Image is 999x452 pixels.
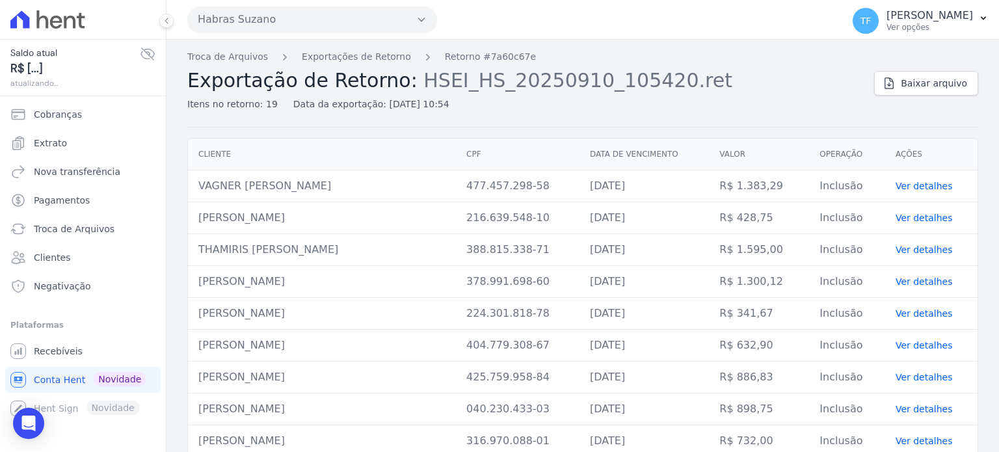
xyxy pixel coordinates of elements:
[10,46,140,60] span: Saldo atual
[709,139,809,170] th: Valor
[5,245,161,271] a: Clientes
[188,330,456,362] td: [PERSON_NAME]
[188,362,456,393] td: [PERSON_NAME]
[709,298,809,330] td: R$ 341,67
[5,187,161,213] a: Pagamentos
[13,408,44,439] div: Open Intercom Messenger
[188,266,456,298] td: [PERSON_NAME]
[809,298,885,330] td: Inclusão
[188,170,456,202] td: VAGNER [PERSON_NAME]
[34,108,82,121] span: Cobranças
[445,50,536,64] a: Retorno #7a60c67e
[5,101,161,127] a: Cobranças
[896,404,953,414] a: Ver detalhes
[579,362,709,393] td: [DATE]
[896,340,953,351] a: Ver detalhes
[809,170,885,202] td: Inclusão
[10,60,140,77] span: R$ [...]
[579,393,709,425] td: [DATE]
[896,372,953,382] a: Ver detalhes
[34,373,85,386] span: Conta Hent
[456,266,579,298] td: 378.991.698-60
[10,77,140,89] span: atualizando...
[709,266,809,298] td: R$ 1.300,12
[5,338,161,364] a: Recebíveis
[5,273,161,299] a: Negativação
[34,280,91,293] span: Negativação
[456,234,579,266] td: 388.815.338-71
[896,181,953,191] a: Ver detalhes
[34,251,70,264] span: Clientes
[34,345,83,358] span: Recebíveis
[709,234,809,266] td: R$ 1.595,00
[709,202,809,234] td: R$ 428,75
[456,330,579,362] td: 404.779.308-67
[456,393,579,425] td: 040.230.433-03
[34,194,90,207] span: Pagamentos
[579,330,709,362] td: [DATE]
[809,234,885,266] td: Inclusão
[886,9,973,22] p: [PERSON_NAME]
[842,3,999,39] button: TF [PERSON_NAME] Ver opções
[579,266,709,298] td: [DATE]
[5,130,161,156] a: Extrato
[423,68,732,92] span: HSEI_HS_20250910_105420.ret
[809,202,885,234] td: Inclusão
[809,139,885,170] th: Operação
[579,298,709,330] td: [DATE]
[456,139,579,170] th: CPF
[188,393,456,425] td: [PERSON_NAME]
[34,222,114,235] span: Troca de Arquivos
[809,362,885,393] td: Inclusão
[187,98,278,111] div: Itens no retorno: 19
[188,139,456,170] th: Cliente
[886,22,973,33] p: Ver opções
[5,159,161,185] a: Nova transferência
[188,298,456,330] td: [PERSON_NAME]
[187,50,864,64] nav: Breadcrumb
[188,234,456,266] td: THAMIRIS [PERSON_NAME]
[809,393,885,425] td: Inclusão
[456,362,579,393] td: 425.759.958-84
[34,137,67,150] span: Extrato
[293,98,449,111] div: Data da exportação: [DATE] 10:54
[5,367,161,393] a: Conta Hent Novidade
[579,202,709,234] td: [DATE]
[896,213,953,223] a: Ver detalhes
[896,308,953,319] a: Ver detalhes
[709,330,809,362] td: R$ 632,90
[896,245,953,255] a: Ver detalhes
[5,216,161,242] a: Troca de Arquivos
[709,393,809,425] td: R$ 898,75
[896,276,953,287] a: Ver detalhes
[456,202,579,234] td: 216.639.548-10
[187,50,268,64] a: Troca de Arquivos
[188,202,456,234] td: [PERSON_NAME]
[896,436,953,446] a: Ver detalhes
[885,139,978,170] th: Ações
[809,266,885,298] td: Inclusão
[187,69,418,92] span: Exportação de Retorno:
[809,330,885,362] td: Inclusão
[456,170,579,202] td: 477.457.298-58
[456,298,579,330] td: 224.301.818-78
[709,170,809,202] td: R$ 1.383,29
[874,71,978,96] a: Baixar arquivo
[709,362,809,393] td: R$ 886,83
[860,16,872,25] span: TF
[579,170,709,202] td: [DATE]
[10,317,155,333] div: Plataformas
[579,139,709,170] th: Data de vencimento
[901,77,967,90] span: Baixar arquivo
[579,234,709,266] td: [DATE]
[187,7,437,33] button: Habras Suzano
[34,165,120,178] span: Nova transferência
[93,372,146,386] span: Novidade
[10,101,155,421] nav: Sidebar
[302,50,411,64] a: Exportações de Retorno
